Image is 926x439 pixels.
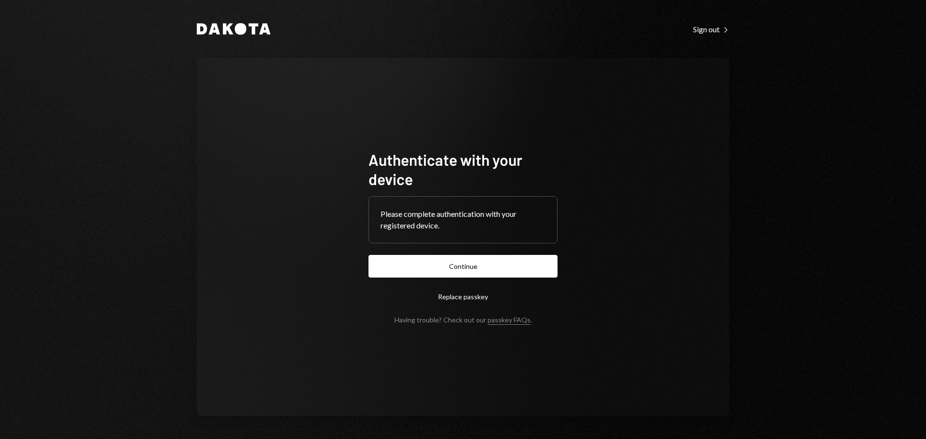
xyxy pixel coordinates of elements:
[488,316,531,325] a: passkey FAQs
[368,150,558,188] h1: Authenticate with your device
[368,285,558,308] button: Replace passkey
[693,25,729,34] div: Sign out
[381,208,545,231] div: Please complete authentication with your registered device.
[395,316,532,324] div: Having trouble? Check out our .
[693,24,729,34] a: Sign out
[368,255,558,278] button: Continue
